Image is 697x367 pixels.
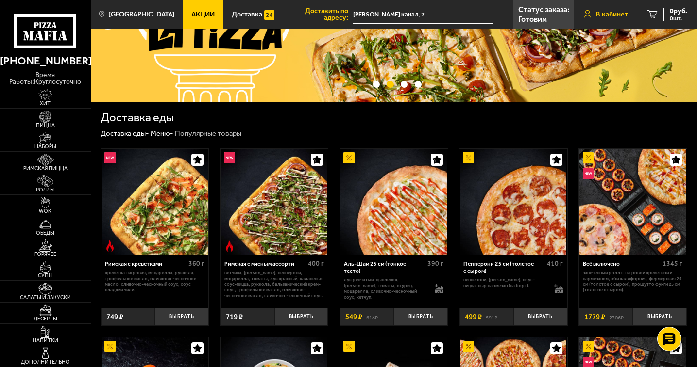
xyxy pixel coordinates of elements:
[583,168,594,179] img: Новинка
[387,81,393,88] button: точки переключения
[343,341,354,351] img: Акционный
[609,313,624,320] s: 2306 ₽
[518,16,547,23] p: Готовим
[663,259,682,268] span: 1345 г
[427,259,443,268] span: 390 г
[596,11,628,18] span: В кабинет
[463,277,547,288] p: пепперони, [PERSON_NAME], соус-пицца, сыр пармезан (на борт).
[670,8,687,15] span: 0 руб.
[283,8,353,22] span: Доставить по адресу:
[224,152,235,163] img: Новинка
[101,112,174,124] h1: Доставка еды
[547,259,563,268] span: 410 г
[101,129,149,138] a: Доставка еды-
[513,308,567,326] button: Выбрать
[344,260,425,274] div: Аль-Шам 25 см (тонкое тесто)
[274,308,328,326] button: Выбрать
[366,313,378,320] s: 618 ₽
[584,313,605,320] span: 1779 ₽
[583,341,594,351] img: Акционный
[104,341,115,351] img: Акционный
[108,11,175,18] span: [GEOGRAPHIC_DATA]
[226,313,243,320] span: 719 ₽
[633,308,687,326] button: Выбрать
[345,313,362,320] span: 549 ₽
[104,240,115,251] img: Острое блюдо
[459,149,567,255] a: АкционныйПепперони 25 см (толстое с сыром)
[232,11,262,18] span: Доставка
[340,149,447,255] img: Аль-Шам 25 см (тонкое тесто)
[191,11,215,18] span: Акции
[415,81,422,88] button: точки переключения
[104,152,115,163] img: Новинка
[106,313,123,320] span: 749 ₽
[353,6,493,24] input: Ваш адрес доставки
[175,129,241,138] div: Популярные товары
[353,6,493,24] span: Введенский канал, 7
[224,240,235,251] img: Острое блюдо
[188,259,204,268] span: 360 г
[343,152,354,163] img: Акционный
[394,308,448,326] button: Выбрать
[151,129,173,138] a: Меню-
[401,81,408,88] button: точки переключения
[486,313,497,320] s: 591 ₽
[373,81,380,88] button: точки переключения
[224,260,306,267] div: Римская с мясным ассорти
[463,152,474,163] img: Акционный
[221,149,327,255] img: Римская с мясным ассорти
[344,277,427,300] p: лук репчатый, цыпленок, [PERSON_NAME], томаты, огурец, моцарелла, сливочно-чесночный соус, кетчуп.
[105,270,204,293] p: креветка тигровая, моцарелла, руккола, трюфельное масло, оливково-чесночное масло, сливочно-чесно...
[105,260,186,267] div: Римская с креветками
[583,260,660,267] div: Всё включено
[308,259,324,268] span: 400 г
[583,152,594,163] img: Акционный
[463,341,474,351] img: Акционный
[668,5,692,30] button: предыдущий
[579,149,687,255] a: АкционныйНовинкаВсё включено
[340,149,448,255] a: АкционныйАль-Шам 25 см (тонкое тесто)
[518,6,569,14] p: Статус заказа:
[465,313,482,320] span: 499 ₽
[102,149,208,255] img: Римская с креветками
[463,260,544,274] div: Пепперони 25 см (толстое с сыром)
[224,270,324,299] p: ветчина, [PERSON_NAME], пепперони, моцарелла, томаты, лук красный, халапеньо, соус-пицца, руккола...
[583,270,682,293] p: Запечённый ролл с тигровой креветкой и пармезаном, Эби Калифорния, Фермерская 25 см (толстое с сы...
[670,16,687,21] span: 0 шт.
[460,149,566,255] img: Пепперони 25 см (толстое с сыром)
[264,10,274,20] img: 15daf4d41897b9f0e9f617042186c801.svg
[579,149,686,255] img: Всё включено
[155,308,209,326] button: Выбрать
[221,149,328,255] a: НовинкаОстрое блюдоРимская с мясным ассорти
[101,149,209,255] a: НовинкаОстрое блюдоРимская с креветками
